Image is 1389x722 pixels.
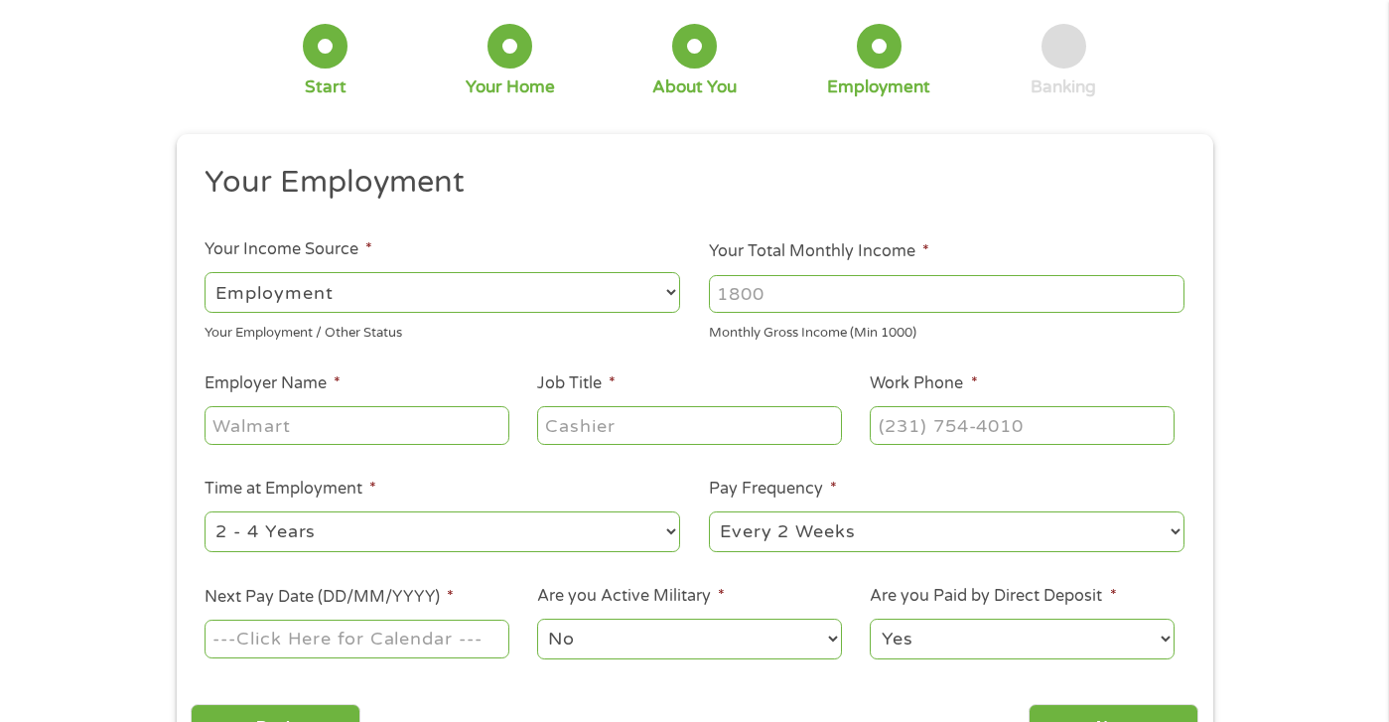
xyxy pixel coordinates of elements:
label: Are you Active Military [537,586,725,607]
div: Start [305,76,347,98]
h2: Your Employment [205,163,1170,203]
input: 1800 [709,275,1184,313]
label: Your Total Monthly Income [709,241,929,262]
label: Next Pay Date (DD/MM/YYYY) [205,587,454,608]
label: Employer Name [205,373,341,394]
div: Monthly Gross Income (Min 1000) [709,317,1184,344]
label: Job Title [537,373,616,394]
label: Are you Paid by Direct Deposit [870,586,1116,607]
input: Walmart [205,406,508,444]
input: (231) 754-4010 [870,406,1174,444]
div: About You [652,76,737,98]
label: Time at Employment [205,479,376,500]
div: Banking [1031,76,1096,98]
div: Employment [827,76,930,98]
label: Pay Frequency [709,479,837,500]
label: Work Phone [870,373,977,394]
input: Cashier [537,406,841,444]
label: Your Income Source [205,239,372,260]
input: ---Click Here for Calendar --- [205,620,508,657]
div: Your Employment / Other Status [205,317,680,344]
div: Your Home [466,76,555,98]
